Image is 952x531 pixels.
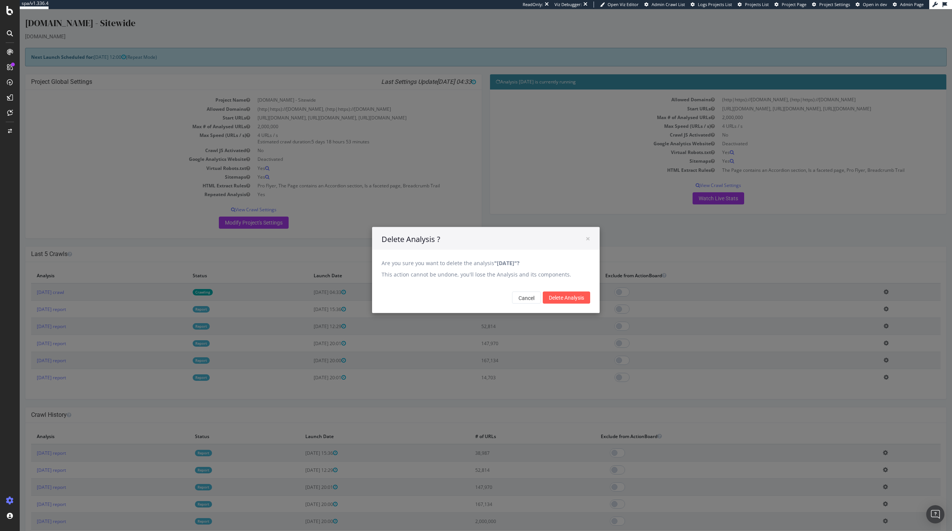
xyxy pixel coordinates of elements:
span: Admin Page [900,2,924,7]
a: Project Settings [812,2,850,8]
div: ReadOnly: [523,2,543,8]
b: "[DATE]"? [474,250,500,258]
div: Viz Debugger: [555,2,582,8]
p: This action cannot be undone, you'll lose the Analysis and its components. [362,262,570,269]
span: × [566,224,570,235]
button: Cancel [492,283,521,295]
span: Project Settings [819,2,850,7]
a: Admin Page [893,2,924,8]
a: Logs Projects List [691,2,732,8]
span: Projects List [745,2,769,7]
span: Admin Crawl List [652,2,685,7]
span: Project Page [782,2,806,7]
span: Open in dev [863,2,887,7]
a: Projects List [738,2,769,8]
span: Open Viz Editor [608,2,639,7]
div: Open Intercom Messenger [926,505,944,523]
a: Project Page [774,2,806,8]
input: Delete Analysis [523,283,570,295]
p: Are you sure you want to delete the analysis [362,250,570,258]
h4: Delete Analysis ? [362,225,570,236]
a: Admin Crawl List [644,2,685,8]
a: Open in dev [856,2,887,8]
a: Open Viz Editor [600,2,639,8]
span: Logs Projects List [698,2,732,7]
